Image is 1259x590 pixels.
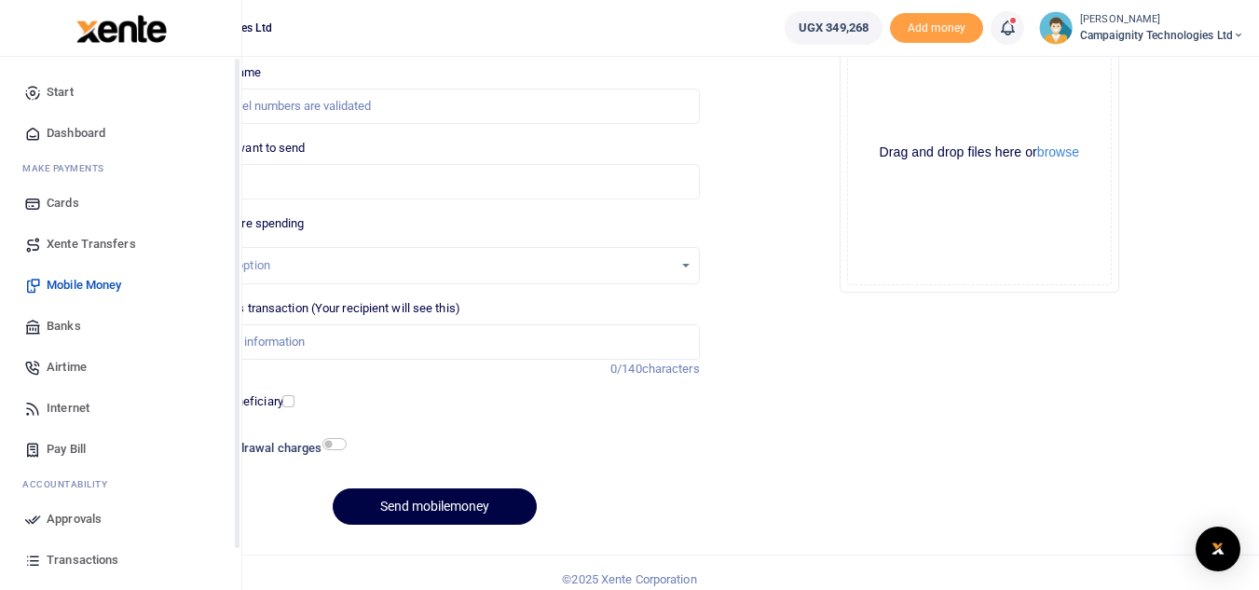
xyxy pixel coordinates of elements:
[184,256,672,275] div: Select an option
[47,440,86,459] span: Pay Bill
[15,540,226,581] a: Transactions
[1080,27,1244,44] span: Campaignity Technologies Ltd
[890,13,983,44] span: Add money
[890,20,983,34] a: Add money
[47,551,118,569] span: Transactions
[15,265,226,306] a: Mobile Money
[47,83,74,102] span: Start
[170,299,460,318] label: Memo for this transaction (Your recipient will see this)
[47,124,105,143] span: Dashboard
[840,13,1119,293] div: File Uploader
[15,113,226,154] a: Dashboard
[15,306,226,347] a: Banks
[47,399,89,418] span: Internet
[848,144,1111,161] div: Drag and drop files here or
[1039,11,1073,45] img: profile-user
[47,194,79,213] span: Cards
[170,89,699,124] input: MTN & Airtel numbers are validated
[15,429,226,470] a: Pay Bill
[47,235,136,254] span: Xente Transfers
[170,324,699,360] input: Enter extra information
[610,362,642,376] span: 0/140
[15,72,226,113] a: Start
[777,11,890,45] li: Wallet ballance
[76,15,167,43] img: logo-large
[32,161,104,175] span: ake Payments
[47,358,87,377] span: Airtime
[1080,12,1244,28] small: [PERSON_NAME]
[15,154,226,183] li: M
[1196,527,1240,571] div: Open Intercom Messenger
[1039,11,1244,45] a: profile-user [PERSON_NAME] Campaignity Technologies Ltd
[333,488,537,525] button: Send mobilemoney
[890,13,983,44] li: Toup your wallet
[15,183,226,224] a: Cards
[785,11,883,45] a: UGX 349,268
[15,224,226,265] a: Xente Transfers
[47,317,81,336] span: Banks
[170,164,699,199] input: UGX
[172,441,338,456] h6: Include withdrawal charges
[15,388,226,429] a: Internet
[15,470,226,499] li: Ac
[15,499,226,540] a: Approvals
[799,19,869,37] span: UGX 349,268
[47,276,121,295] span: Mobile Money
[1037,145,1079,158] button: browse
[47,510,102,528] span: Approvals
[642,362,700,376] span: characters
[15,347,226,388] a: Airtime
[36,477,107,491] span: countability
[75,21,167,34] a: logo-small logo-large logo-large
